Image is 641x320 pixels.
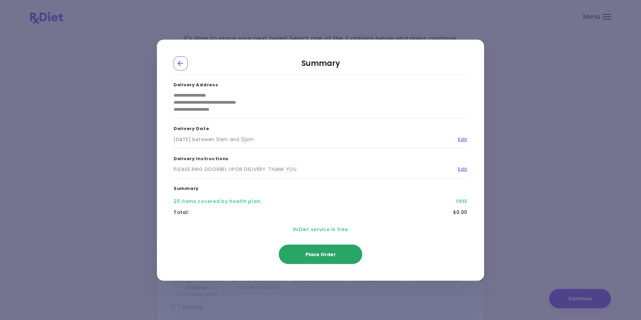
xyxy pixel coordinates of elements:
div: RxDiet service is free [174,218,467,241]
div: PLEASE RING DOORBEL UPON DELIVERY. THANK YOU [174,166,297,173]
div: $0.00 [453,209,467,216]
a: Edit [453,136,467,143]
div: Go Back [174,56,188,70]
h2: Summary [174,56,467,75]
button: Place Order [279,244,362,264]
h3: Summary [174,179,467,196]
span: Place Order [305,251,336,257]
h3: Delivery Address [174,75,467,92]
div: [DATE] between 9am and 12pm [174,136,254,143]
div: FREE [456,198,467,205]
div: 20 items covered by health plan : [174,198,261,205]
div: Total : [174,209,189,216]
h3: Delivery Instructions [174,148,467,166]
h3: Delivery Date [174,119,467,136]
a: Edit [453,166,467,173]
